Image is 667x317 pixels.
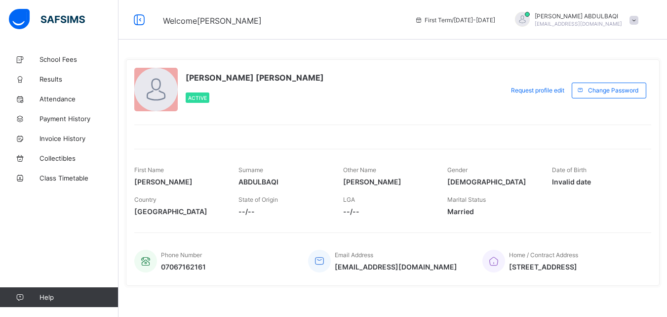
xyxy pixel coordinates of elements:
[39,293,118,301] span: Help
[39,115,118,123] span: Payment History
[134,166,164,174] span: First Name
[238,166,263,174] span: Surname
[238,196,278,203] span: State of Origin
[535,12,622,20] span: [PERSON_NAME] ABDULBAQI
[535,21,622,27] span: [EMAIL_ADDRESS][DOMAIN_NAME]
[447,196,486,203] span: Marital Status
[39,154,118,162] span: Collectibles
[335,251,373,259] span: Email Address
[552,166,587,174] span: Date of Birth
[343,178,432,186] span: [PERSON_NAME]
[447,207,537,216] span: Married
[163,16,262,26] span: Welcome [PERSON_NAME]
[552,178,641,186] span: Invalid date
[161,263,206,271] span: 07067162161
[39,75,118,83] span: Results
[188,95,207,101] span: Active
[509,263,578,271] span: [STREET_ADDRESS]
[186,73,324,83] span: [PERSON_NAME] [PERSON_NAME]
[9,9,85,30] img: safsims
[39,55,118,63] span: School Fees
[447,166,468,174] span: Gender
[335,263,457,271] span: [EMAIL_ADDRESS][DOMAIN_NAME]
[39,95,118,103] span: Attendance
[415,16,495,24] span: session/term information
[343,207,432,216] span: --/--
[161,251,202,259] span: Phone Number
[39,174,118,182] span: Class Timetable
[238,178,328,186] span: ABDULBAQI
[505,12,643,28] div: AHMED ABDULBAQI
[511,87,564,94] span: Request profile edit
[447,178,537,186] span: [DEMOGRAPHIC_DATA]
[343,196,355,203] span: LGA
[588,87,638,94] span: Change Password
[134,207,224,216] span: [GEOGRAPHIC_DATA]
[134,196,157,203] span: Country
[134,178,224,186] span: [PERSON_NAME]
[238,207,328,216] span: --/--
[39,135,118,142] span: Invoice History
[509,251,578,259] span: Home / Contract Address
[343,166,376,174] span: Other Name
